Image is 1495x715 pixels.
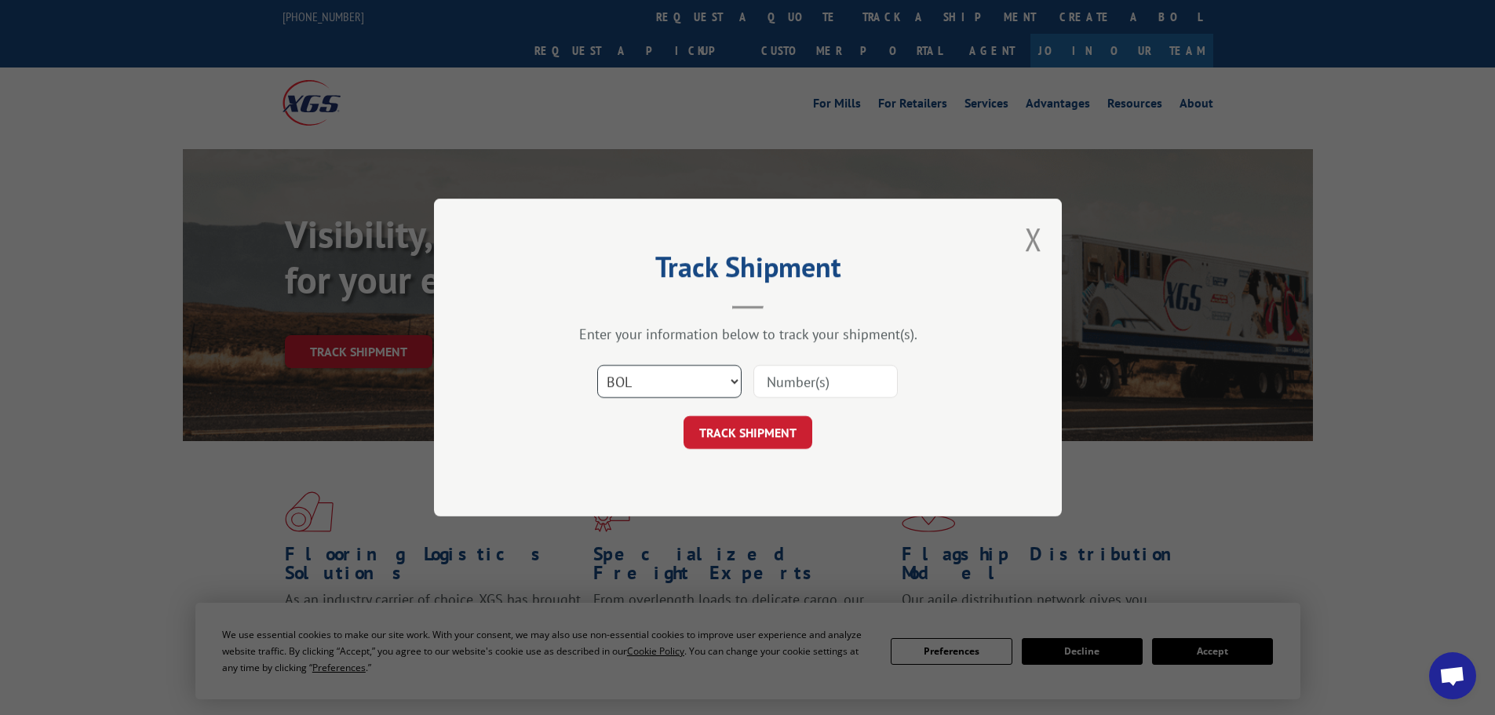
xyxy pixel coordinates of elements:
button: Close modal [1025,218,1042,260]
button: TRACK SHIPMENT [684,416,812,449]
input: Number(s) [753,365,898,398]
h2: Track Shipment [512,256,983,286]
div: Enter your information below to track your shipment(s). [512,325,983,343]
div: Open chat [1429,652,1476,699]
